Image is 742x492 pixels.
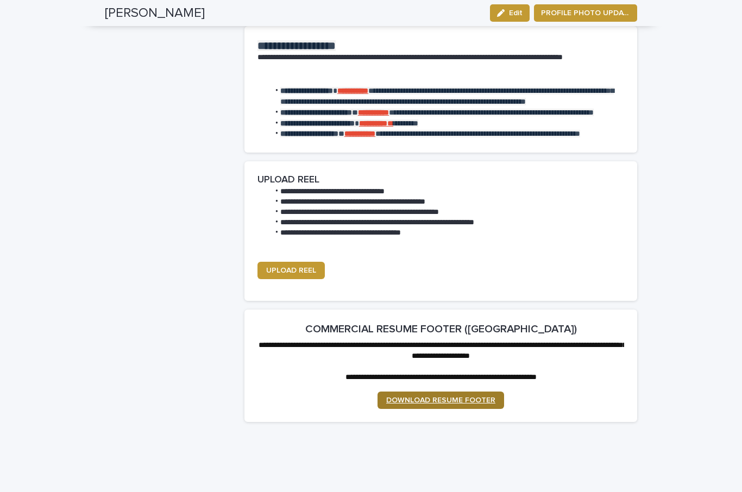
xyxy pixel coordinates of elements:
span: Edit [509,9,523,17]
span: PROFILE PHOTO UPDATE [541,8,630,18]
h2: [PERSON_NAME] [105,5,205,21]
h2: COMMERCIAL RESUME FOOTER ([GEOGRAPHIC_DATA]) [305,323,577,336]
button: Edit [490,4,530,22]
a: DOWNLOAD RESUME FOOTER [378,392,504,409]
span: UPLOAD REEL [266,267,316,274]
span: DOWNLOAD RESUME FOOTER [386,396,495,404]
button: PROFILE PHOTO UPDATE [534,4,637,22]
h2: UPLOAD REEL [257,174,319,186]
a: UPLOAD REEL [257,262,325,279]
